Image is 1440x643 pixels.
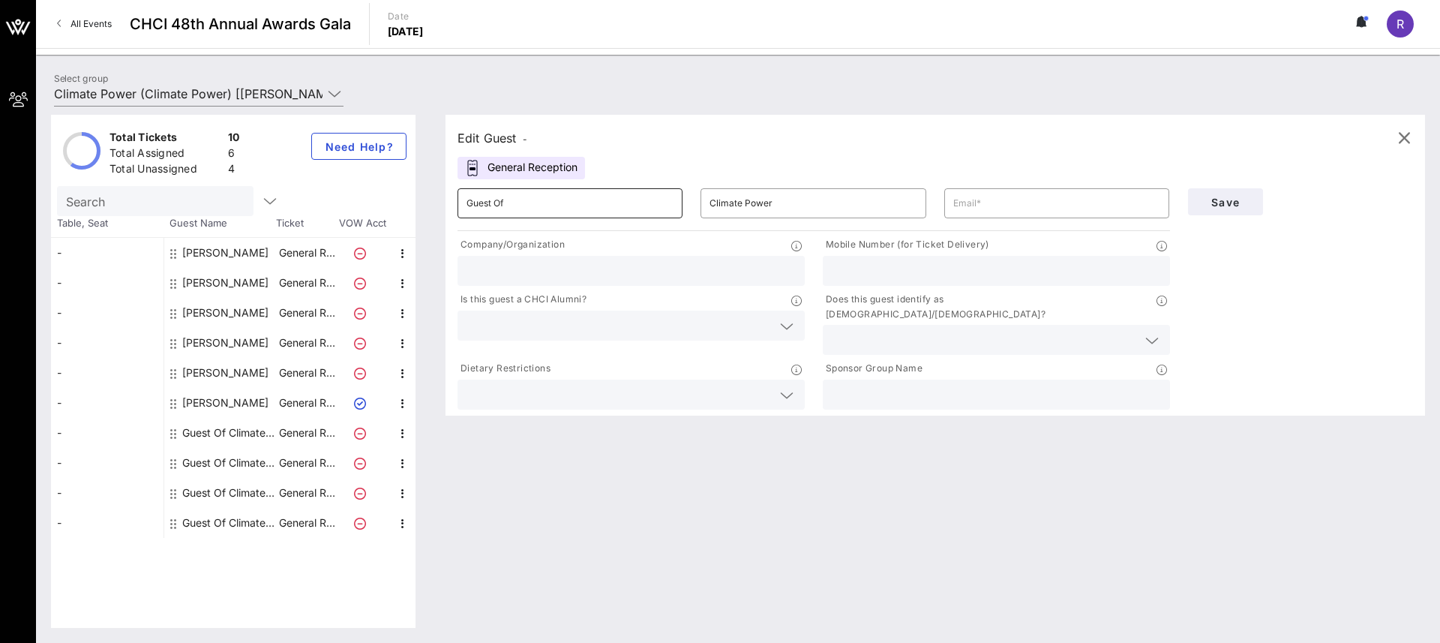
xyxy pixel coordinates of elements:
[823,237,989,253] p: Mobile Number (for Ticket Delivery)
[228,146,240,164] div: 6
[457,361,550,377] p: Dietary Restrictions
[388,24,424,39] p: [DATE]
[276,216,336,231] span: Ticket
[109,146,222,164] div: Total Assigned
[277,448,337,478] p: General R…
[182,448,277,478] div: Guest Of Climate Power
[466,191,673,215] input: First Name*
[953,191,1160,215] input: Email*
[163,216,276,231] span: Guest Name
[51,478,163,508] div: -
[51,508,163,538] div: -
[457,128,527,149] div: Edit Guest
[311,133,406,160] button: Need Help?
[277,268,337,298] p: General R…
[182,508,277,538] div: Guest Of Climate Power
[228,161,240,180] div: 4
[1396,17,1404,32] span: R
[277,358,337,388] p: General R…
[70,18,112,29] span: All Events
[48,12,121,36] a: All Events
[51,388,163,418] div: -
[523,134,527,145] span: -
[109,161,222,180] div: Total Unassigned
[277,298,337,328] p: General R…
[277,418,337,448] p: General R…
[51,448,163,478] div: -
[1188,188,1263,215] button: Save
[51,328,163,358] div: -
[457,237,565,253] p: Company/Organization
[277,478,337,508] p: General R…
[823,292,1156,322] p: Does this guest identify as [DEMOGRAPHIC_DATA]/[DEMOGRAPHIC_DATA]?
[182,328,268,358] div: Marlene Ramirez
[182,388,268,418] div: Rubi Martinez
[51,358,163,388] div: -
[277,238,337,268] p: General R…
[51,418,163,448] div: -
[182,238,268,268] div: Jorge Gonzalez
[388,9,424,24] p: Date
[51,238,163,268] div: -
[823,361,922,377] p: Sponsor Group Name
[228,130,240,149] div: 10
[54,73,108,84] label: Select group
[1387,11,1414,38] div: R
[457,292,586,308] p: Is this guest a CHCI Alumni?
[182,358,268,388] div: Rubí Martínez
[277,508,337,538] p: General R…
[277,388,337,418] p: General R…
[182,298,268,328] div: Mark Magaña
[51,268,163,298] div: -
[182,418,277,448] div: Guest Of Climate Power
[130,13,351,35] span: CHCI 48th Annual Awards Gala
[51,298,163,328] div: -
[182,268,268,298] div: Julio Ricardo Varela
[1200,196,1251,209] span: Save
[277,328,337,358] p: General R…
[109,130,222,149] div: Total Tickets
[709,191,916,215] input: Last Name*
[182,478,277,508] div: Guest Of Climate Power
[457,157,585,179] div: General Reception
[336,216,388,231] span: VOW Acct
[324,140,394,153] span: Need Help?
[51,216,163,231] span: Table, Seat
